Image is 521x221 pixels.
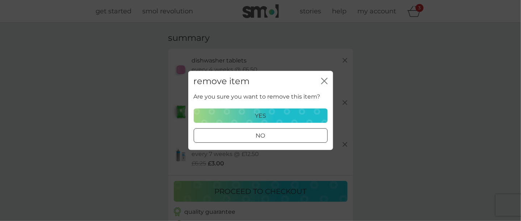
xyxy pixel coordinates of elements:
[256,131,265,141] p: no
[194,109,328,123] button: yes
[321,78,328,85] button: close
[255,111,266,121] p: yes
[194,92,320,101] p: Are you sure you want to remove this item?
[194,76,250,87] h2: remove item
[194,129,328,143] button: no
